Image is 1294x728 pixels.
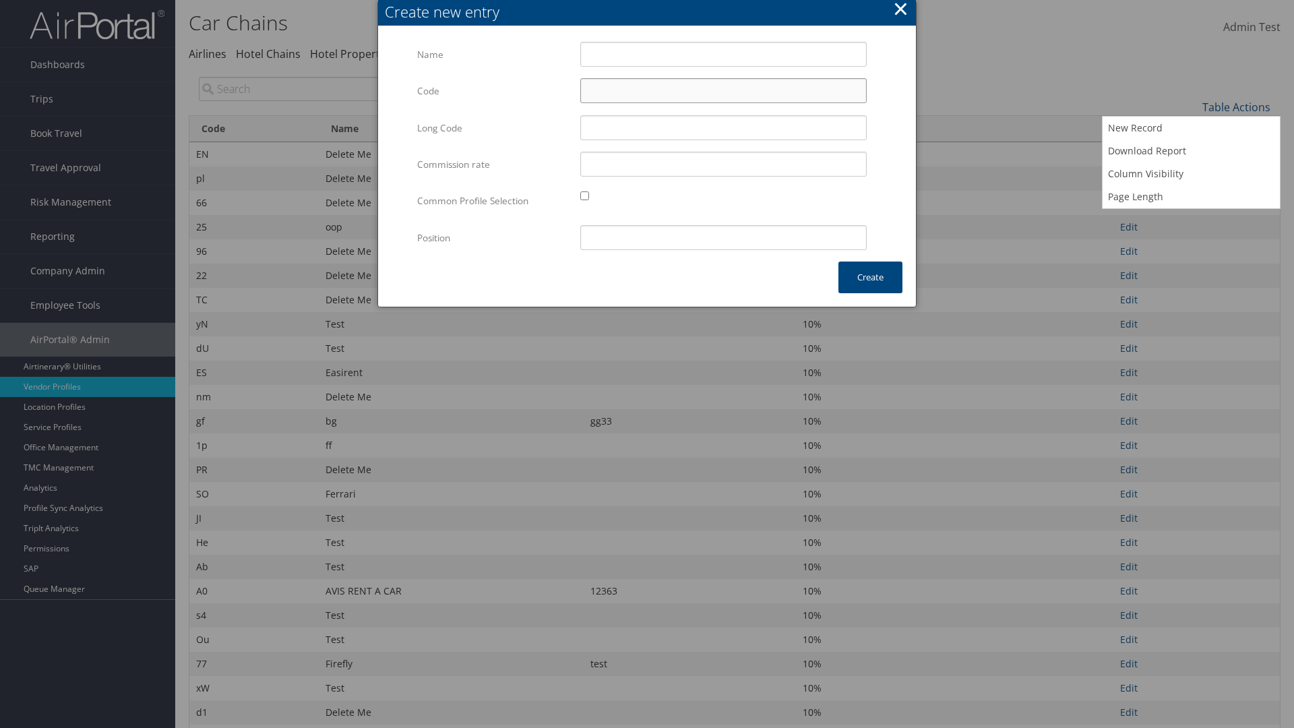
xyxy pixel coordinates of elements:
a: Download Report [1103,140,1280,162]
label: Name [417,42,570,67]
label: Long Code [417,115,570,141]
a: Column Visibility [1103,162,1280,185]
label: Common Profile Selection [417,188,570,214]
label: Position [417,225,570,251]
label: Code [417,78,570,104]
label: Commission rate [417,152,570,177]
a: New Record [1103,117,1280,140]
a: Page Length [1103,185,1280,208]
div: Create new entry [385,1,916,22]
button: Create [838,262,902,293]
